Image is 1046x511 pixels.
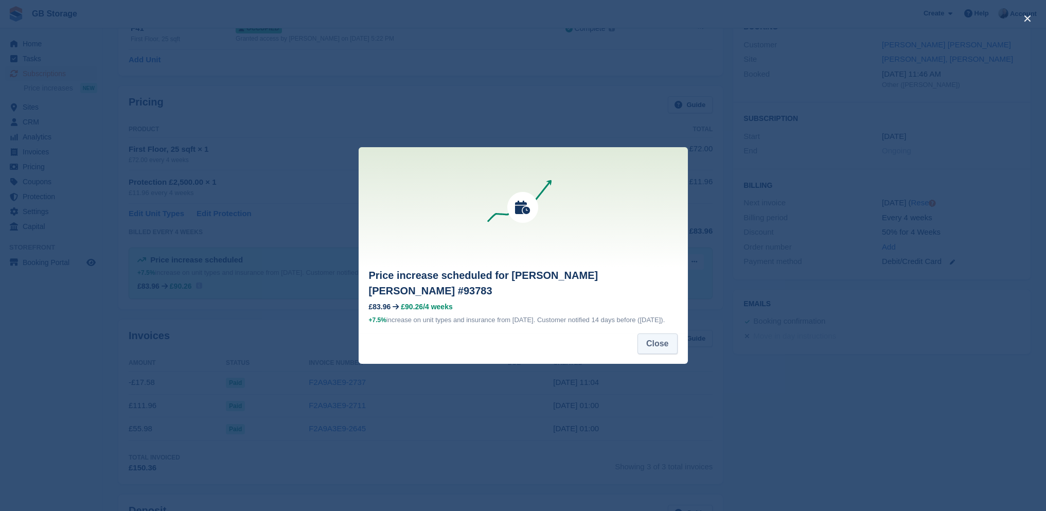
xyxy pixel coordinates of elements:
div: £83.96 [369,303,391,311]
button: close [1019,10,1036,27]
button: Close [637,333,678,354]
h2: Price increase scheduled for [PERSON_NAME] [PERSON_NAME] #93783 [369,268,678,298]
span: Customer notified 14 days before ([DATE]). [537,316,665,324]
div: +7.5% [369,315,386,325]
span: £90.26 [401,303,423,311]
span: /4 weeks [423,303,453,311]
span: increase on unit types and insurance from [DATE]. [369,316,536,324]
